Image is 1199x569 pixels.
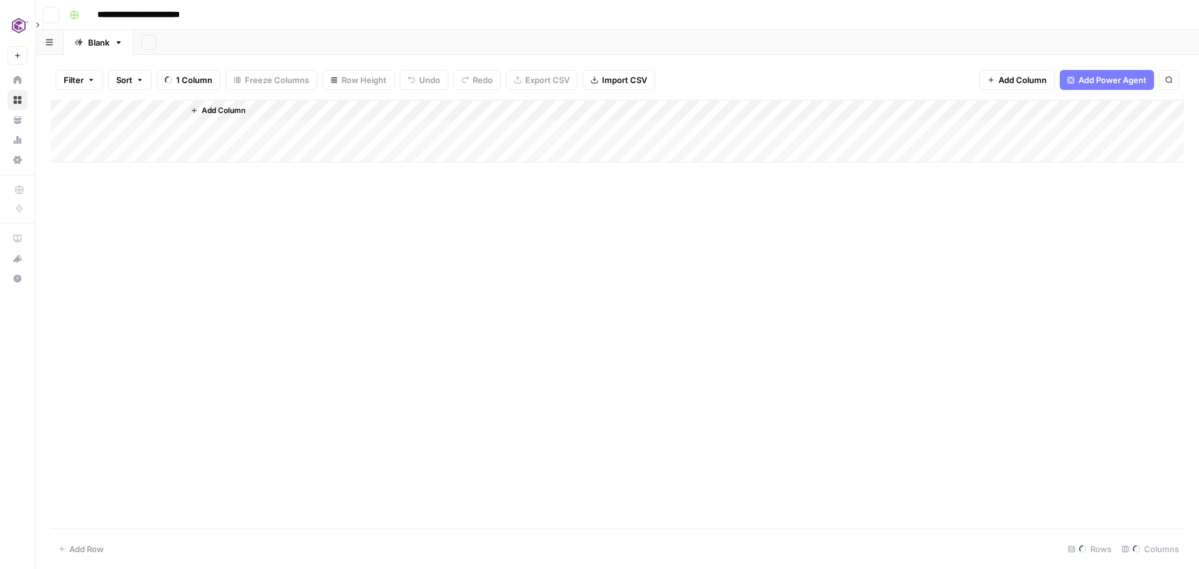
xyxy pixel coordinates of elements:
a: Your Data [7,110,27,130]
span: Freeze Columns [245,74,309,86]
button: Sort [108,70,152,90]
button: Filter [56,70,103,90]
button: Add Row [51,539,111,559]
button: Freeze Columns [225,70,317,90]
button: Redo [453,70,501,90]
div: Blank [88,36,109,49]
span: Filter [64,74,84,86]
div: Rows [1063,539,1117,559]
button: Add Column [979,70,1055,90]
span: Undo [419,74,440,86]
button: Export CSV [506,70,578,90]
a: Browse [7,90,27,110]
a: Home [7,70,27,90]
a: Usage [7,130,27,150]
button: Add Power Agent [1060,70,1154,90]
button: Add Column [185,102,250,119]
button: Workspace: Commvault [7,10,27,41]
div: Columns [1117,539,1184,559]
a: AirOps Academy [7,229,27,249]
button: Row Height [322,70,395,90]
span: Add Power Agent [1078,74,1147,86]
span: Redo [473,74,493,86]
a: Settings [7,150,27,170]
a: Blank [64,30,134,55]
button: 1 Column [157,70,220,90]
span: Sort [116,74,132,86]
button: Import CSV [583,70,655,90]
span: Export CSV [525,74,570,86]
span: Add Column [999,74,1047,86]
button: Undo [400,70,448,90]
button: What's new? [7,249,27,269]
span: Add Row [69,543,104,555]
img: Commvault Logo [7,14,30,37]
span: Add Column [202,105,245,116]
span: Import CSV [602,74,647,86]
span: Row Height [342,74,387,86]
div: What's new? [8,249,27,268]
span: 1 Column [176,74,212,86]
button: Help + Support [7,269,27,289]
